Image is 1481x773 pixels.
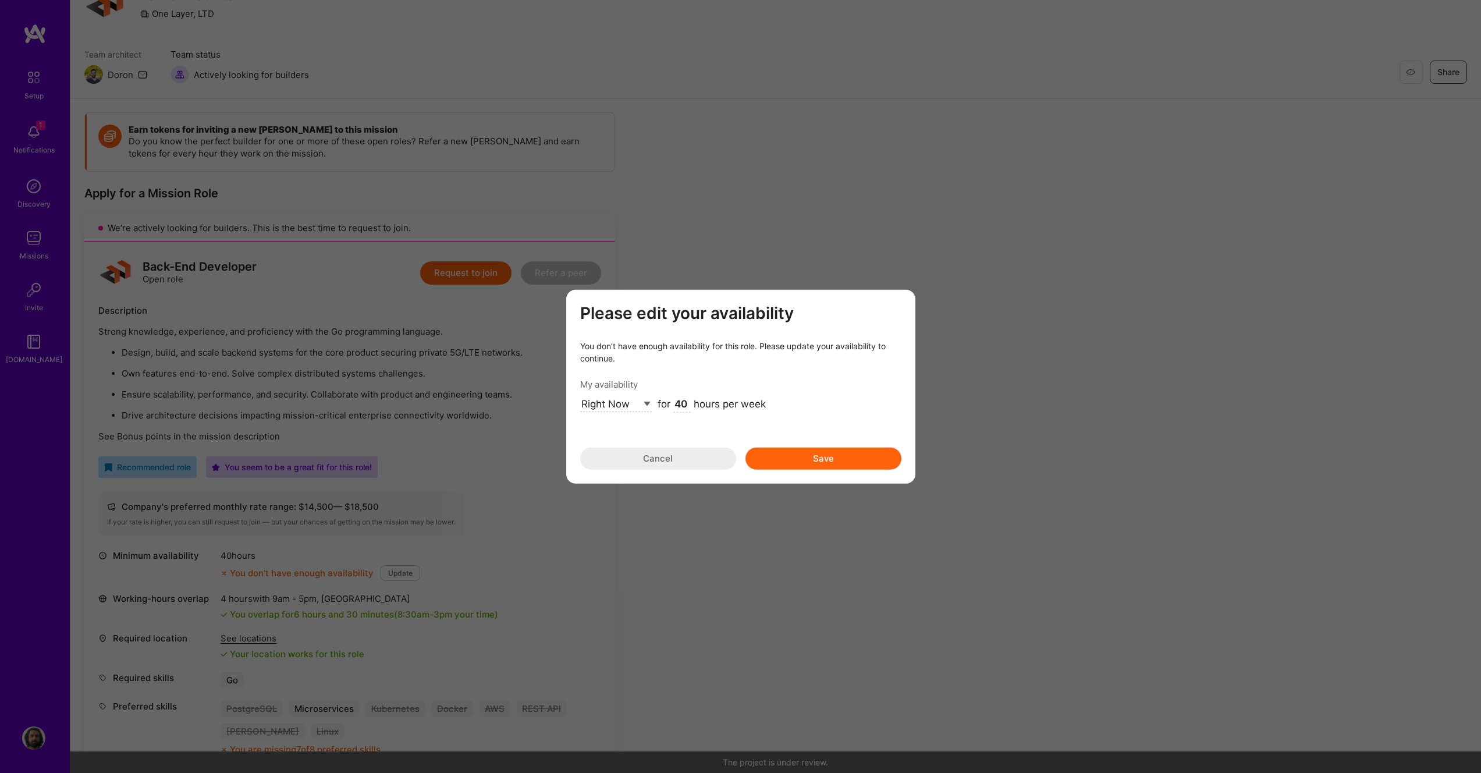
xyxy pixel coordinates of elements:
[580,304,901,324] h3: Please edit your availability
[566,290,915,484] div: modal
[658,397,766,412] div: for hours per week
[580,378,901,390] div: My availability
[580,339,901,364] div: You don’t have enough availability for this role. Please update your availability to continue.
[580,447,736,469] button: Cancel
[745,447,901,469] button: Save
[673,397,691,412] input: XX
